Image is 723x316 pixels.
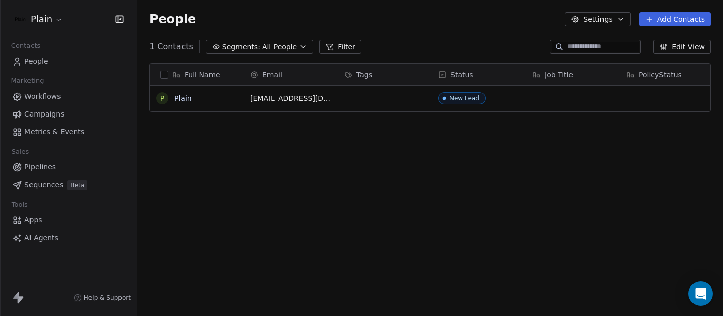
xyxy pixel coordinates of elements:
[356,70,372,80] span: Tags
[8,106,129,123] a: Campaigns
[74,294,131,302] a: Help & Support
[449,95,479,102] div: New Lead
[688,281,713,306] div: Open Intercom Messenger
[149,12,196,27] span: People
[24,162,56,173] span: Pipelines
[8,159,129,176] a: Pipelines
[244,64,338,85] div: Email
[639,12,711,26] button: Add Contacts
[545,70,573,80] span: Job Title
[250,93,332,103] span: [EMAIL_ADDRESS][DOMAIN_NAME]
[222,42,260,52] span: Segments:
[174,94,192,102] a: Plain
[24,215,42,225] span: Apps
[7,38,45,53] span: Contacts
[639,70,682,80] span: PolicyStatus
[620,64,714,85] div: PolicyStatus
[8,229,129,246] a: AI Agents
[24,91,61,102] span: Workflows
[24,127,84,137] span: Metrics & Events
[7,144,34,159] span: Sales
[150,64,244,85] div: Full Name
[8,212,129,228] a: Apps
[24,109,64,120] span: Campaigns
[185,70,220,80] span: Full Name
[319,40,361,54] button: Filter
[24,56,48,67] span: People
[12,11,65,28] button: Plain
[160,93,164,104] div: P
[84,294,131,302] span: Help & Support
[526,64,620,85] div: Job Title
[7,73,48,89] span: Marketing
[262,42,297,52] span: All People
[8,53,129,70] a: People
[31,13,52,26] span: Plain
[7,197,32,212] span: Tools
[653,40,711,54] button: Edit View
[8,124,129,140] a: Metrics & Events
[338,64,432,85] div: Tags
[149,41,193,53] span: 1 Contacts
[24,180,63,190] span: Sequences
[8,88,129,105] a: Workflows
[262,70,282,80] span: Email
[450,70,473,80] span: Status
[565,12,630,26] button: Settings
[432,64,526,85] div: Status
[67,180,87,190] span: Beta
[24,233,58,243] span: AI Agents
[14,13,26,25] img: Plain-Logo-Tile.png
[8,177,129,193] a: SequencesBeta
